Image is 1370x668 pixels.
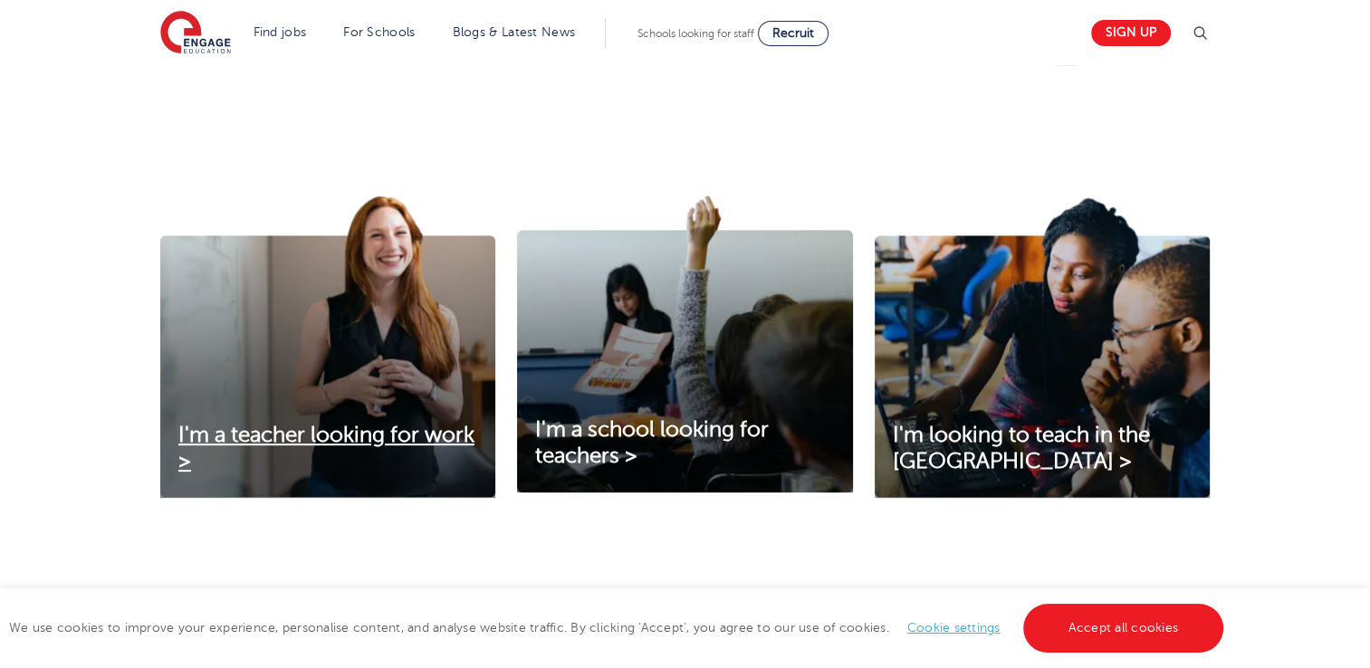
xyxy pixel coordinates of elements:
span: I'm a teacher looking for work > [178,423,474,473]
img: I'm looking to teach in the UK [875,196,1210,498]
a: I'm a school looking for teachers > [517,417,852,470]
a: Blogs & Latest News [453,25,576,39]
a: For Schools [343,25,415,39]
span: I'm looking to teach in the [GEOGRAPHIC_DATA] > [893,423,1150,473]
a: Accept all cookies [1023,604,1224,653]
span: Recruit [772,26,814,40]
a: Recruit [758,21,829,46]
img: Engage Education [160,11,231,56]
img: I'm a teacher looking for work [160,196,495,498]
a: I'm looking to teach in the [GEOGRAPHIC_DATA] > [875,423,1210,475]
a: Cookie settings [907,621,1001,635]
img: I'm a school looking for teachers [517,196,852,492]
span: I'm a school looking for teachers > [535,417,769,468]
a: Sign up [1091,20,1171,46]
a: Find jobs [254,25,307,39]
span: We use cookies to improve your experience, personalise content, and analyse website traffic. By c... [9,621,1228,635]
span: Schools looking for staff [637,27,754,40]
a: I'm a teacher looking for work > [160,423,495,475]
